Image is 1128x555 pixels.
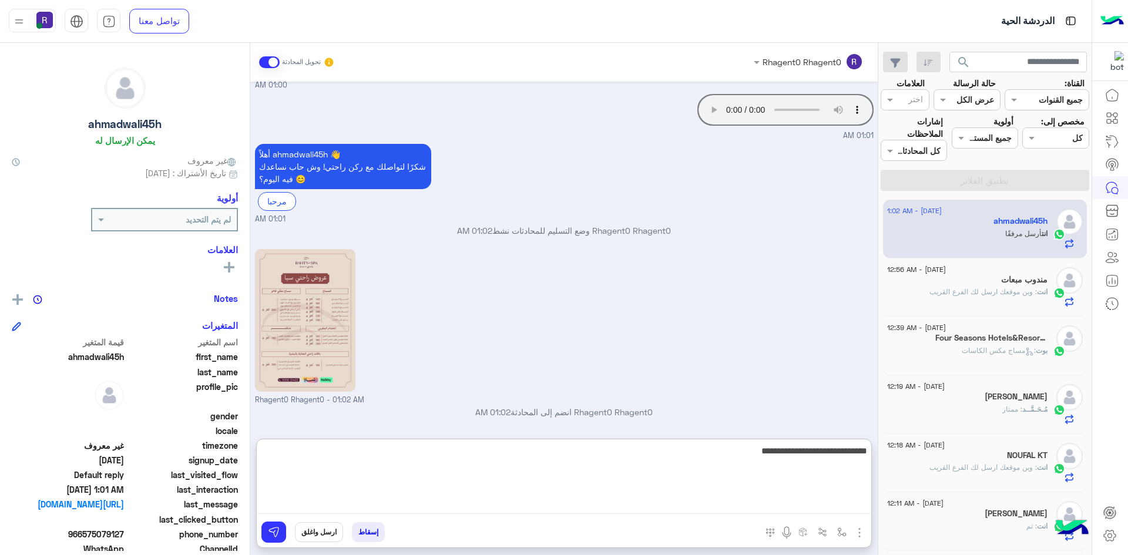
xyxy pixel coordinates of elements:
[255,214,286,225] span: 01:01 AM
[1056,267,1083,294] img: defaultAdmin.png
[1063,14,1078,28] img: tab
[949,52,978,77] button: search
[126,351,239,363] span: first_name
[187,154,238,167] span: غير معروف
[126,366,239,378] span: last_name
[126,381,239,408] span: profile_pic
[1100,9,1124,33] img: Logo
[1037,463,1048,472] span: انت
[95,381,124,410] img: defaultAdmin.png
[217,193,238,203] h6: أولوية
[1053,228,1065,240] img: WhatsApp
[1053,404,1065,416] img: WhatsApp
[258,192,296,210] div: مرحبا
[97,9,120,33] a: tab
[88,117,162,131] h5: ahmadwali45h
[985,392,1048,402] h5: مُـحَـمَّــد خَـيْـر
[1001,275,1048,285] h5: مندوب مبعات
[852,526,867,540] img: send attachment
[126,425,239,437] span: locale
[1056,443,1083,469] img: defaultAdmin.png
[12,513,124,526] span: null
[993,216,1048,226] h5: ahmadwali45h
[475,407,511,417] span: 01:02 AM
[352,522,385,542] button: إسقاط
[145,167,226,179] span: تاريخ الأشتراك : [DATE]
[985,509,1048,519] h5: Mohamed Bakr
[1037,287,1048,296] span: انت
[12,410,124,422] span: null
[1041,115,1085,127] label: مخصص إلى:
[126,528,239,540] span: phone_number
[1007,450,1048,460] h5: NOUFAL KT
[126,469,239,481] span: last_visited_flow
[102,15,116,28] img: tab
[837,527,847,537] img: select flow
[255,80,287,91] span: 01:00 AM
[202,320,238,331] h6: المتغيرات
[12,294,23,305] img: add
[12,498,124,510] a: [URL][DOMAIN_NAME]
[1103,51,1124,72] img: 322853014244696
[1056,325,1083,352] img: defaultAdmin.png
[129,9,189,33] a: تواصل معنا
[282,58,321,67] small: تحويل المحادثة
[887,498,944,509] span: [DATE] - 12:11 AM
[126,410,239,422] span: gender
[1056,208,1083,235] img: defaultAdmin.png
[255,144,431,189] p: 29/8/2025, 1:01 AM
[887,264,946,275] span: [DATE] - 12:56 AM
[1053,287,1065,299] img: WhatsApp
[881,170,1089,191] button: تطبيق الفلاتر
[1056,384,1083,411] img: defaultAdmin.png
[1036,346,1048,355] span: بوت
[766,528,775,537] img: make a call
[1052,508,1093,549] img: hulul-logo.png
[457,226,492,236] span: 01:02 AM
[12,483,124,496] span: 2025-08-28T22:01:38.69Z
[255,249,356,392] img: 2KfZhNmF2LPYp9isLmpwZw%3D%3D.jpg
[1002,405,1022,413] span: ممتاز
[12,469,124,481] span: Default reply
[887,440,945,450] span: [DATE] - 12:18 AM
[214,293,238,304] h6: Notes
[908,93,925,108] div: اختر
[126,498,239,510] span: last_message
[105,68,145,108] img: defaultAdmin.png
[1001,14,1055,29] p: الدردشة الحية
[1042,229,1048,238] span: انت
[295,522,343,542] button: ارسل واغلق
[126,483,239,496] span: last_interaction
[126,454,239,466] span: signup_date
[897,77,925,89] label: العلامات
[697,94,874,126] audio: Your browser does not support the audio tag.
[255,395,364,406] span: Rhagent0 Rhagent0 - 01:02 AM
[794,522,813,541] button: create order
[268,526,280,538] img: send message
[813,522,832,541] button: Trigger scenario
[881,115,943,140] label: إشارات الملاحظات
[929,463,1037,472] span: وين موقعك ارسل لك الفرع القريب
[12,14,26,29] img: profile
[33,295,42,304] img: notes
[1005,229,1042,238] span: أرسل مرفقًا
[12,528,124,540] span: 966575079127
[962,346,1036,355] span: : مساج مكس الكاسات
[126,336,239,348] span: اسم المتغير
[12,425,124,437] span: null
[126,439,239,452] span: timezone
[832,522,852,541] button: select flow
[1026,522,1037,530] span: تم
[12,543,124,555] span: 2
[929,287,1037,296] span: وين موقعك ارسل لك الفرع القريب
[1037,522,1048,530] span: انت
[887,322,946,333] span: [DATE] - 12:39 AM
[12,439,124,452] span: غير معروف
[843,131,874,140] span: 01:01 AM
[1053,463,1065,475] img: WhatsApp
[887,381,945,392] span: [DATE] - 12:19 AM
[126,513,239,526] span: last_clicked_button
[12,454,124,466] span: 2025-08-28T22:00:46.286Z
[887,206,942,216] span: [DATE] - 1:02 AM
[12,351,124,363] span: ahmadwali45h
